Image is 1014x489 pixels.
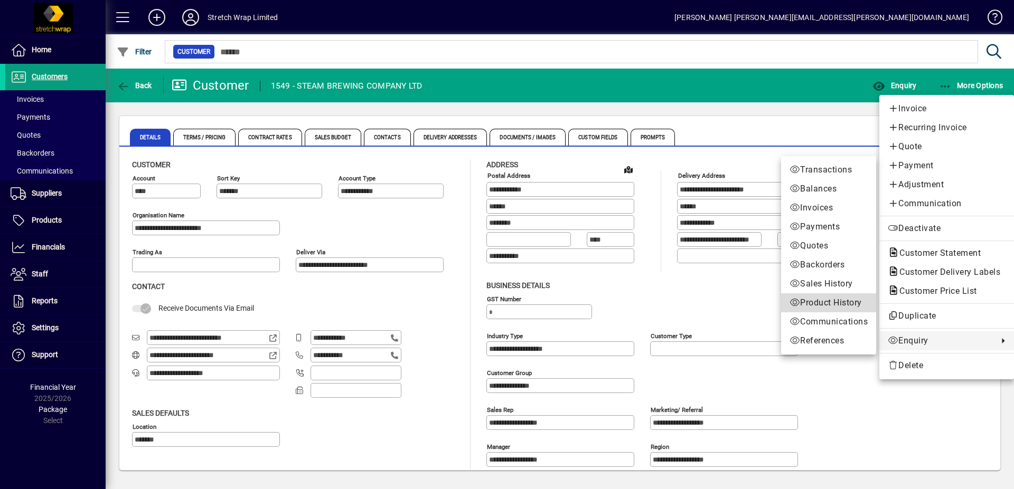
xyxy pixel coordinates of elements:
[790,183,868,195] span: Balances
[888,310,1006,322] span: Duplicate
[790,220,868,233] span: Payments
[888,140,1006,153] span: Quote
[790,277,868,290] span: Sales History
[790,239,868,252] span: Quotes
[790,315,868,328] span: Communications
[790,202,868,214] span: Invoices
[790,164,868,176] span: Transactions
[888,178,1006,191] span: Adjustment
[888,248,986,258] span: Customer Statement
[888,159,1006,172] span: Payment
[888,121,1006,134] span: Recurring Invoice
[888,286,982,296] span: Customer Price List
[888,102,1006,115] span: Invoice
[888,222,1006,235] span: Deactivate
[879,219,1014,238] button: Deactivate customer
[888,197,1006,210] span: Communication
[888,359,1006,372] span: Delete
[888,334,993,347] span: Enquiry
[790,258,868,271] span: Backorders
[790,296,868,309] span: Product History
[888,267,1006,277] span: Customer Delivery Labels
[790,334,868,347] span: References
